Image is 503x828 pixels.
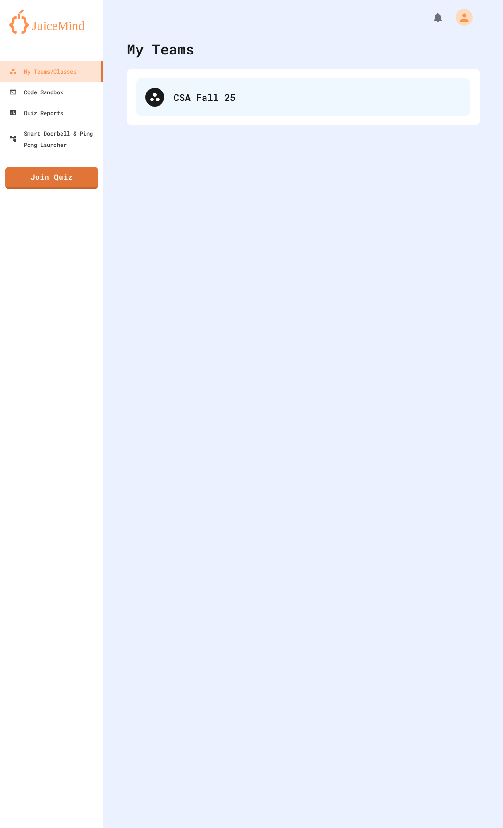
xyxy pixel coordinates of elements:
div: Quiz Reports [9,107,63,118]
div: My Notifications [415,9,446,25]
div: Smart Doorbell & Ping Pong Launcher [9,128,99,150]
div: CSA Fall 25 [174,90,461,104]
div: My Teams [127,38,194,60]
img: logo-orange.svg [9,9,94,34]
div: CSA Fall 25 [136,78,470,116]
div: Code Sandbox [9,86,63,98]
div: My Teams/Classes [9,66,76,77]
div: My Account [446,7,475,28]
a: Join Quiz [5,167,98,189]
